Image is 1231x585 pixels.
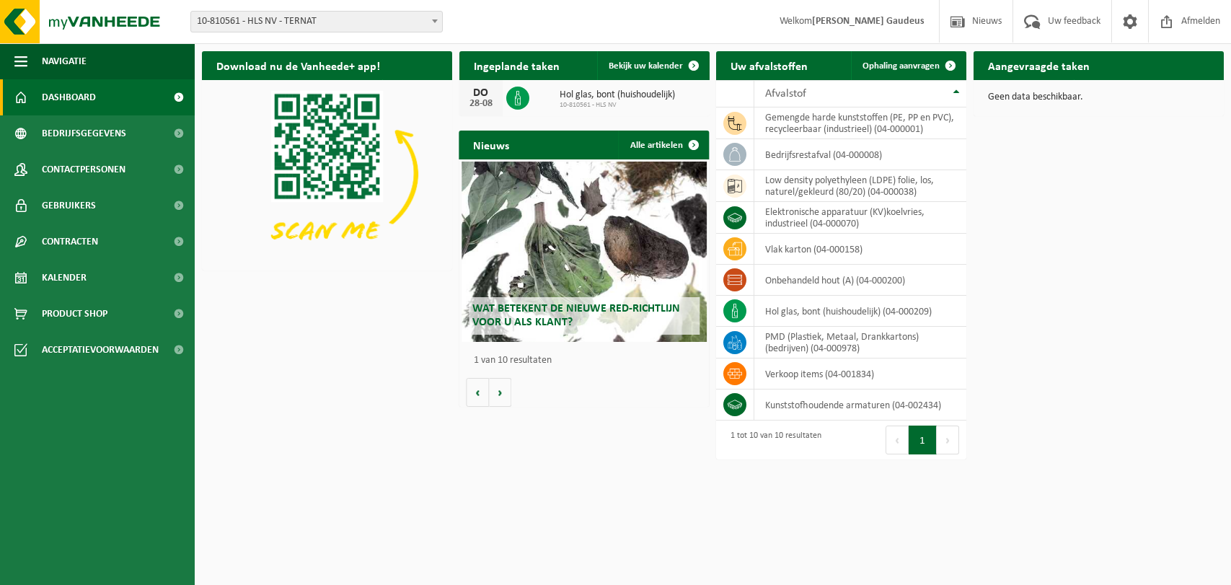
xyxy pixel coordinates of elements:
span: Afvalstof [765,88,806,100]
button: Previous [886,426,909,454]
div: DO [467,87,495,99]
span: Contracten [42,224,98,260]
td: vlak karton (04-000158) [754,234,966,265]
h2: Download nu de Vanheede+ app! [202,51,394,79]
span: Dashboard [42,79,96,115]
a: Bekijk uw kalender [597,51,708,80]
img: Download de VHEPlus App [202,80,452,268]
h2: Aangevraagde taken [974,51,1104,79]
span: Hol glas, bont (huishoudelijk) [560,89,675,101]
span: 10-810561 - HLS NV - TERNAT [190,11,443,32]
a: Alle artikelen [619,131,708,159]
button: Volgende [490,378,512,407]
td: verkoop items (04-001834) [754,359,966,390]
span: Product Shop [42,296,107,332]
span: Bekijk uw kalender [609,61,683,71]
strong: [PERSON_NAME] Gaudeus [812,16,925,27]
td: elektronische apparatuur (KV)koelvries, industrieel (04-000070) [754,202,966,234]
td: PMD (Plastiek, Metaal, Drankkartons) (bedrijven) (04-000978) [754,327,966,359]
a: Ophaling aanvragen [851,51,965,80]
p: Geen data beschikbaar. [988,92,1209,102]
span: 10-810561 - HLS NV [560,101,675,110]
span: Acceptatievoorwaarden [42,332,159,368]
td: low density polyethyleen (LDPE) folie, los, naturel/gekleurd (80/20) (04-000038) [754,170,966,202]
span: Bedrijfsgegevens [42,115,126,151]
span: Wat betekent de nieuwe RED-richtlijn voor u als klant? [472,303,680,328]
h2: Ingeplande taken [459,51,574,79]
h2: Uw afvalstoffen [716,51,822,79]
td: bedrijfsrestafval (04-000008) [754,139,966,170]
div: 28-08 [467,99,495,109]
td: kunststofhoudende armaturen (04-002434) [754,390,966,421]
h2: Nieuws [459,131,524,159]
span: Gebruikers [42,188,96,224]
td: hol glas, bont (huishoudelijk) (04-000209) [754,296,966,327]
td: onbehandeld hout (A) (04-000200) [754,265,966,296]
button: Vorige [467,378,490,407]
span: Ophaling aanvragen [862,61,940,71]
a: Wat betekent de nieuwe RED-richtlijn voor u als klant? [462,162,707,342]
span: 10-810561 - HLS NV - TERNAT [191,12,442,32]
p: 1 van 10 resultaten [474,356,702,366]
span: Kalender [42,260,87,296]
span: Navigatie [42,43,87,79]
button: Next [937,426,959,454]
button: 1 [909,426,937,454]
span: Contactpersonen [42,151,125,188]
div: 1 tot 10 van 10 resultaten [723,424,821,456]
td: gemengde harde kunststoffen (PE, PP en PVC), recycleerbaar (industrieel) (04-000001) [754,107,966,139]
